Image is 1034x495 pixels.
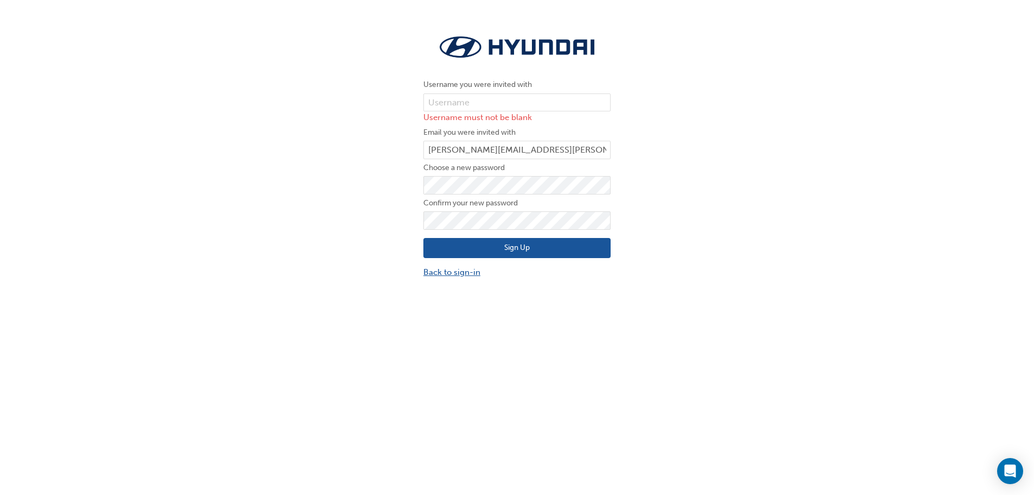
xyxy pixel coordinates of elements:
input: Username [423,93,611,112]
a: Back to sign-in [423,266,611,279]
img: Trak [423,33,611,62]
label: Username you were invited with [423,78,611,91]
label: Confirm your new password [423,197,611,210]
button: Sign Up [423,238,611,259]
label: Email you were invited with [423,126,611,139]
label: Choose a new password [423,161,611,174]
p: Username must not be blank [423,111,611,124]
div: Open Intercom Messenger [997,458,1023,484]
